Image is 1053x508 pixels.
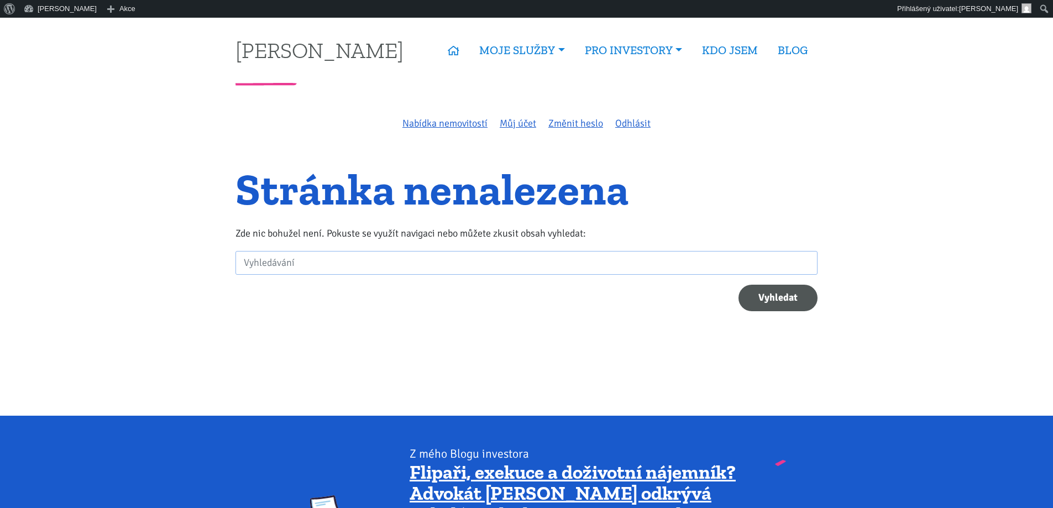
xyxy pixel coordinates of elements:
span: [PERSON_NAME] [959,4,1018,13]
a: BLOG [768,38,818,63]
p: Zde nic bohužel není. Pokuste se využít navigaci nebo můžete zkusit obsah vyhledat: [235,226,818,241]
a: Můj účet [500,117,536,129]
a: Změnit heslo [548,117,603,129]
a: Odhlásit [615,117,651,129]
a: PRO INVESTORY [575,38,692,63]
a: MOJE SLUŽBY [469,38,574,63]
a: KDO JSEM [692,38,768,63]
div: Z mého Blogu investora [410,446,743,462]
input: search [235,251,818,275]
button: Vyhledat [738,285,818,312]
h1: Stránka nenalezena [235,171,818,208]
a: [PERSON_NAME] [235,39,404,61]
a: Nabídka nemovitostí [402,117,488,129]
